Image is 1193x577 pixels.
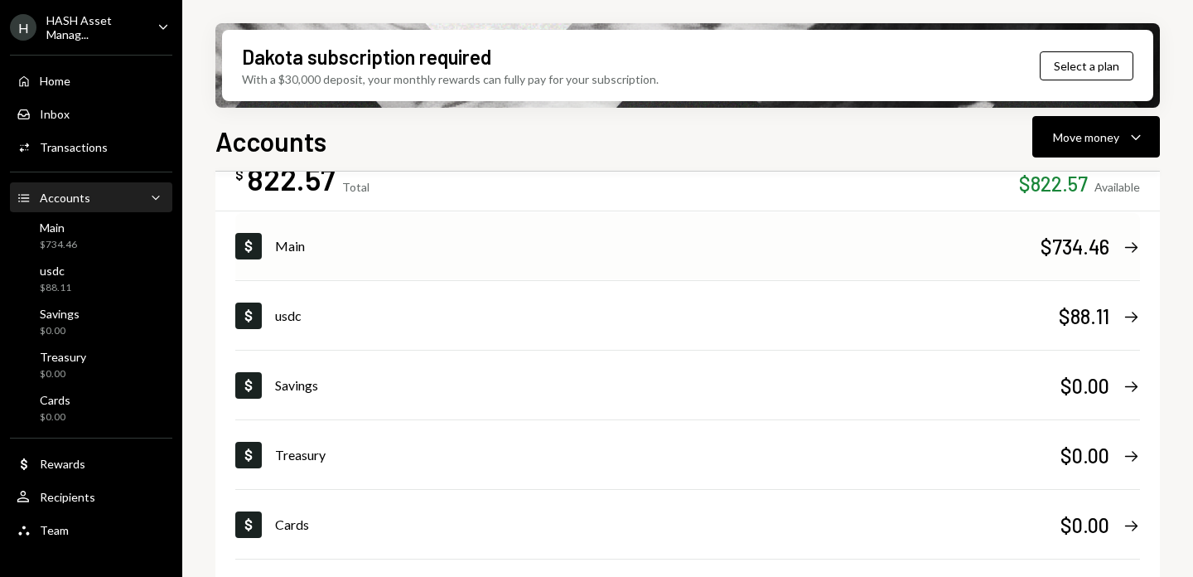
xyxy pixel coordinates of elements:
[10,182,172,212] a: Accounts
[40,221,77,235] div: Main
[247,160,336,197] div: 822.57
[10,302,172,342] a: Savings$0.00
[235,281,1140,350] a: usdc$88.11
[275,445,1060,465] div: Treasury
[40,74,70,88] div: Home
[1060,512,1109,539] div: $0.00
[10,216,172,255] a: Main$734.46
[1019,170,1088,197] div: $822.57
[1032,116,1160,158] button: Move money
[40,393,70,407] div: Cards
[10,132,172,162] a: Transactions
[40,457,85,471] div: Rewards
[1041,233,1109,260] div: $734.46
[235,167,244,183] div: $
[40,523,69,537] div: Team
[1040,51,1133,80] button: Select a plan
[10,515,172,545] a: Team
[242,43,491,70] div: Dakota subscription required
[40,307,80,321] div: Savings
[40,490,95,504] div: Recipients
[1059,303,1109,330] div: $88.11
[40,191,90,205] div: Accounts
[10,259,172,298] a: usdc$88.11
[235,351,1140,419] a: Savings$0.00
[40,140,108,154] div: Transactions
[10,345,172,385] a: Treasury$0.00
[40,410,70,424] div: $0.00
[10,65,172,95] a: Home
[40,238,77,252] div: $734.46
[10,449,172,478] a: Rewards
[1060,442,1109,469] div: $0.00
[40,324,80,338] div: $0.00
[215,124,326,158] h1: Accounts
[275,236,1041,256] div: Main
[235,420,1140,489] a: Treasury$0.00
[40,367,86,381] div: $0.00
[242,70,659,88] div: With a $30,000 deposit, your monthly rewards can fully pay for your subscription.
[10,99,172,128] a: Inbox
[10,482,172,512] a: Recipients
[342,180,369,194] div: Total
[1053,128,1119,146] div: Move money
[235,490,1140,559] a: Cards$0.00
[40,281,71,295] div: $88.11
[40,107,70,121] div: Inbox
[46,13,144,41] div: HASH Asset Manag...
[235,211,1140,280] a: Main$734.46
[1060,372,1109,400] div: $0.00
[10,14,36,41] div: H
[10,388,172,428] a: Cards$0.00
[1094,180,1140,194] div: Available
[40,264,71,278] div: usdc
[275,376,1060,395] div: Savings
[275,515,1060,535] div: Cards
[275,306,1059,326] div: usdc
[40,350,86,364] div: Treasury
